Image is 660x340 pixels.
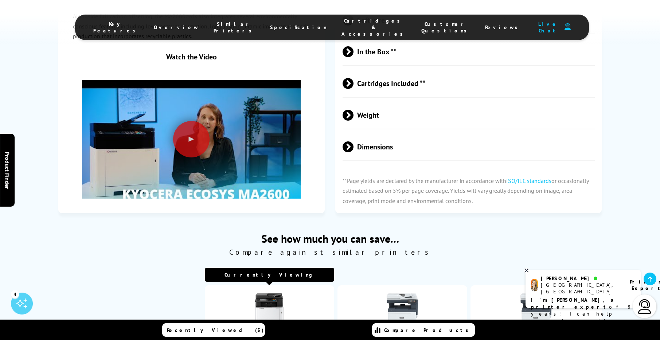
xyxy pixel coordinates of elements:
span: Cartridges Included ** [343,70,595,97]
span: Recently Viewed (5) [167,327,264,333]
img: xerox-c325-front-small.jpg [384,293,421,329]
div: Watch the Video [82,52,301,62]
p: **Page yields are declared by the manufacturer in accordance with or occasionally estimated based... [335,169,602,213]
span: Overview [154,24,199,31]
span: Live Chat [536,21,561,34]
a: Compare Products [372,323,475,337]
span: In the Box ** [343,38,595,65]
img: amy-livechat.png [531,279,538,292]
span: Weight [343,101,595,129]
a: Recently Viewed (5) [162,323,265,337]
div: [GEOGRAPHIC_DATA], [GEOGRAPHIC_DATA] [541,282,621,295]
div: Currently Viewing [205,268,334,282]
span: Key Features [93,21,139,34]
span: Compare Products [384,327,472,333]
span: Customer Questions [421,21,470,34]
span: Similar Printers [214,21,255,34]
img: user-headset-duotone.svg [565,23,571,30]
img: user-headset-light.svg [637,299,652,314]
span: Reviews [485,24,522,31]
a: ISO/IEC standards [506,177,551,184]
div: [PERSON_NAME] [541,275,621,282]
img: kyocera-ma2600cwfx-main-large-med.jpg [251,293,288,329]
span: Cartridges & Accessories [341,17,407,37]
img: Play [82,68,301,232]
span: Product Finder [4,151,11,189]
span: Specification [270,24,327,31]
b: I'm [PERSON_NAME], a printer expert [531,297,616,310]
img: xerox-c325-front-small.jpg [518,293,554,329]
div: 4 [11,290,19,298]
p: of 8 years! I can help you choose the right product [531,297,635,331]
span: See how much you can save… [58,231,602,246]
span: Dimensions [343,133,595,160]
span: Compare against similar printers [58,247,602,257]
